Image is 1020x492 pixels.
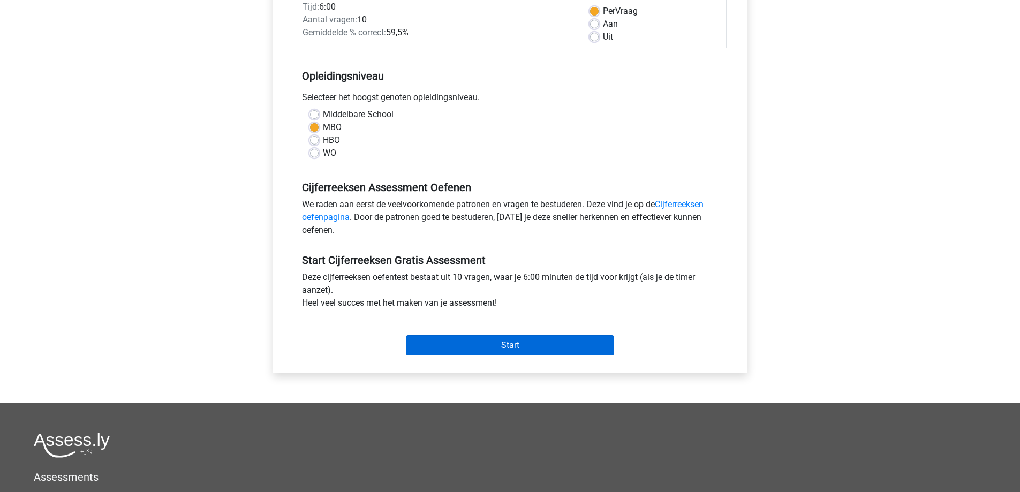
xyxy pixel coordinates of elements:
[294,1,582,13] div: 6:00
[603,6,615,16] span: Per
[294,13,582,26] div: 10
[34,433,110,458] img: Assessly logo
[323,121,342,134] label: MBO
[323,108,394,121] label: Middelbare School
[294,26,582,39] div: 59,5%
[302,65,719,87] h5: Opleidingsniveau
[603,31,613,43] label: Uit
[303,2,319,12] span: Tijd:
[294,198,727,241] div: We raden aan eerst de veelvoorkomende patronen en vragen te bestuderen. Deze vind je op de . Door...
[34,471,986,483] h5: Assessments
[323,134,340,147] label: HBO
[603,5,638,18] label: Vraag
[303,27,386,37] span: Gemiddelde % correct:
[294,271,727,314] div: Deze cijferreeksen oefentest bestaat uit 10 vragen, waar je 6:00 minuten de tijd voor krijgt (als...
[303,14,357,25] span: Aantal vragen:
[406,335,614,355] input: Start
[302,254,719,267] h5: Start Cijferreeksen Gratis Assessment
[603,18,618,31] label: Aan
[302,181,719,194] h5: Cijferreeksen Assessment Oefenen
[294,91,727,108] div: Selecteer het hoogst genoten opleidingsniveau.
[323,147,336,160] label: WO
